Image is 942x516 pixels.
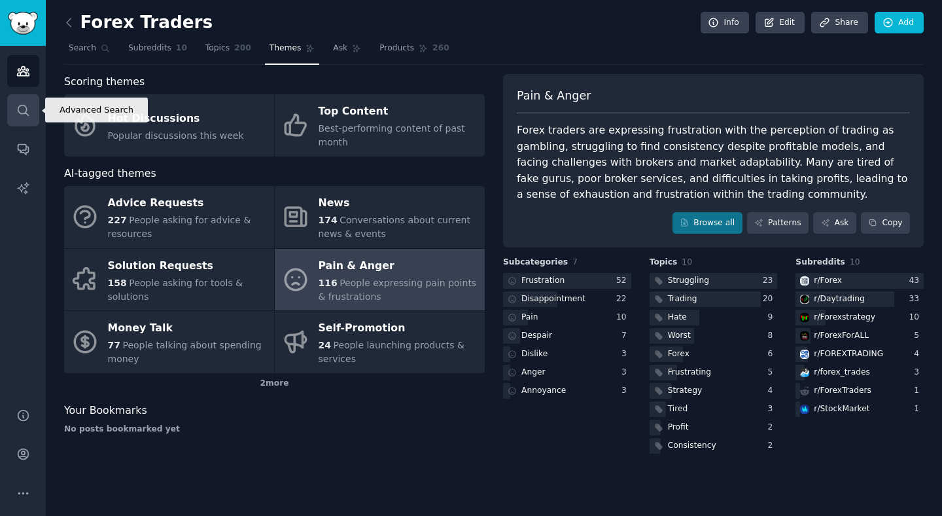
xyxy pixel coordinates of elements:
img: ForexForALL [800,331,809,341]
a: News174Conversations about current news & events [275,186,485,248]
span: Products [379,43,414,54]
a: Share [811,12,867,34]
span: Topics [205,43,230,54]
a: Pain10 [503,310,631,326]
a: Anger3 [503,365,631,381]
div: 33 [909,293,924,305]
div: r/ Daytrading [814,293,864,305]
a: Products260 [375,38,453,65]
span: People launching products & services [319,340,464,364]
span: People asking for advice & resources [108,215,251,239]
a: Advice Requests227People asking for advice & resources [64,186,274,248]
a: Ask [328,38,366,65]
div: 22 [616,293,631,305]
a: Annoyance3 [503,383,631,399]
h2: Forex Traders [64,12,213,33]
span: AI-tagged themes [64,166,156,182]
a: forex_tradesr/forex_trades3 [795,365,924,381]
div: Anger [521,367,546,378]
span: Subreddits [128,43,171,54]
div: Frustration [521,275,565,287]
span: 200 [234,43,251,54]
a: Tired3 [650,401,778,418]
span: 7 [572,257,578,267]
div: 52 [616,275,631,287]
span: 10 [176,43,187,54]
div: Money Talk [108,318,268,339]
a: Hate9 [650,310,778,326]
div: 8 [768,330,778,342]
div: Consistency [668,440,716,452]
div: 7 [621,330,631,342]
div: Top Content [319,101,478,122]
a: Edit [756,12,805,34]
div: Disappointment [521,293,585,305]
div: Hot Discussions [108,108,244,129]
a: Top ContentBest-performing content of past month [275,94,485,157]
div: 4 [768,385,778,397]
div: Forex traders are expressing frustration with the perception of trading as gambling, struggling t... [517,122,910,203]
div: r/ Forex [814,275,842,287]
div: Trading [668,293,697,305]
a: Forex6 [650,346,778,363]
div: Tired [668,403,688,415]
div: Struggling [668,275,709,287]
div: No posts bookmarked yet [64,424,485,435]
div: 2 more [64,373,485,394]
a: Patterns [747,212,809,234]
div: 5 [768,367,778,378]
div: 5 [914,330,924,342]
a: Info [701,12,749,34]
span: Topics [650,257,678,268]
div: 3 [621,348,631,360]
div: r/ StockMarket [814,403,869,415]
span: 227 [108,215,127,225]
button: Copy [861,212,910,234]
a: Search [64,38,114,65]
div: 3 [768,403,778,415]
div: Pain & Anger [319,255,478,276]
div: r/ ForexForALL [814,330,869,342]
span: Pain & Anger [517,88,591,104]
a: Solution Requests158People asking for tools & solutions [64,249,274,311]
a: Frustrating5 [650,365,778,381]
div: 6 [768,348,778,360]
a: Topics200 [201,38,256,65]
img: StockMarket [800,405,809,414]
span: Search [69,43,96,54]
div: 2 [768,440,778,452]
div: 10 [616,312,631,323]
img: Forex [800,276,809,286]
div: Profit [668,422,689,433]
div: r/ FOREXTRADING [814,348,883,360]
span: Conversations about current news & events [319,215,470,239]
a: Profit2 [650,420,778,436]
div: Worst [668,330,691,342]
span: 10 [850,257,860,267]
a: Frustration52 [503,273,631,289]
span: Your Bookmarks [64,403,147,419]
img: GummySearch logo [8,12,38,35]
div: Strategy [668,385,703,397]
div: Dislike [521,348,548,360]
div: 3 [914,367,924,378]
div: 23 [763,275,778,287]
span: Popular discussions this week [108,130,244,141]
a: Forexr/Forex43 [795,273,924,289]
img: forex_trades [800,368,809,377]
div: Advice Requests [108,193,268,214]
span: 77 [108,340,120,350]
span: Scoring themes [64,74,145,90]
a: Dislike3 [503,346,631,363]
div: 2 [768,422,778,433]
a: Hot DiscussionsPopular discussions this week [64,94,274,157]
a: Disappointment22 [503,291,631,308]
span: Subcategories [503,257,568,268]
img: Daytrading [800,295,809,304]
a: Self-Promotion24People launching products & services [275,311,485,373]
img: Forexstrategy [800,313,809,322]
span: People talking about spending money [108,340,262,364]
div: 20 [763,293,778,305]
span: Themes [270,43,302,54]
a: Daytradingr/Daytrading33 [795,291,924,308]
